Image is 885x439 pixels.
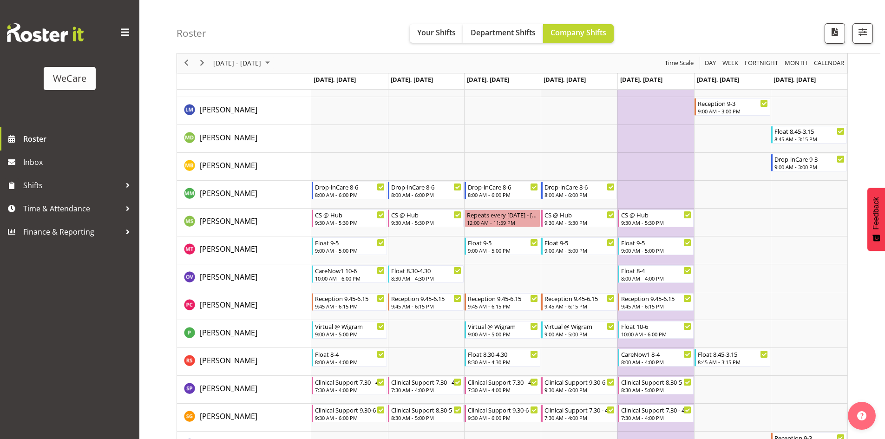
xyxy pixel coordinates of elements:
div: Clinical Support 7.30 - 4 [315,377,385,387]
div: 9:00 AM - 5:00 PM [315,247,385,254]
div: 9:30 AM - 5:30 PM [544,219,615,226]
div: Penny Clyne-Moffat"s event - Reception 9.45-6.15 Begin From Thursday, October 23, 2025 at 9:45:00... [541,293,617,311]
div: Mehreen Sardar"s event - CS @ Hub Begin From Tuesday, October 21, 2025 at 9:30:00 AM GMT+13:00 En... [388,210,464,227]
button: Your Shifts [410,24,463,43]
div: 9:30 AM - 6:00 PM [468,414,538,421]
span: Shifts [23,178,121,192]
button: Time Scale [663,58,695,69]
div: Clinical Support 9.30-6 [468,405,538,414]
div: Clinical Support 8.30-5 [621,377,691,387]
span: Day [704,58,717,69]
img: help-xxl-2.png [857,411,866,420]
td: Penny Clyne-Moffat resource [177,292,311,320]
button: Timeline Week [721,58,740,69]
div: Float 8.45-3.15 [698,349,768,359]
span: [DATE] - [DATE] [212,58,262,69]
span: [PERSON_NAME] [200,328,257,338]
div: Mehreen Sardar"s event - Repeats every wednesday - Mehreen Sardar Begin From Wednesday, October 2... [465,210,540,227]
div: Drop-inCare 8-6 [544,182,615,191]
div: WeCare [53,72,86,85]
div: Rhianne Sharples"s event - Float 8.30-4.30 Begin From Wednesday, October 22, 2025 at 8:30:00 AM G... [465,349,540,367]
div: CS @ Hub [315,210,385,219]
div: previous period [178,53,194,73]
span: Feedback [872,197,880,229]
div: 7:30 AM - 4:00 PM [544,414,615,421]
div: 9:00 AM - 5:00 PM [315,330,385,338]
div: 9:45 AM - 6:15 PM [468,302,538,310]
div: 8:30 AM - 5:00 PM [621,386,691,393]
div: Sabnam Pun"s event - Clinical Support 7.30 - 4 Begin From Tuesday, October 21, 2025 at 7:30:00 AM... [388,377,464,394]
div: Float 9-5 [468,238,538,247]
div: Clinical Support 9.30-6 [544,377,615,387]
div: Reception 9.45-6.15 [315,294,385,303]
div: Pooja Prabhu"s event - Virtual @ Wigram Begin From Wednesday, October 22, 2025 at 9:00:00 AM GMT+... [465,321,540,339]
button: Feedback - Show survey [867,188,885,251]
span: Time Scale [664,58,695,69]
div: 8:00 AM - 4:00 PM [621,358,691,366]
div: Sanjita Gurung"s event - Clinical Support 9.30-6 Begin From Wednesday, October 22, 2025 at 9:30:0... [465,405,540,422]
div: Float 8.45-3.15 [774,126,845,136]
a: [PERSON_NAME] [200,160,257,171]
span: [DATE], [DATE] [774,75,816,84]
div: Mehreen Sardar"s event - CS @ Hub Begin From Thursday, October 23, 2025 at 9:30:00 AM GMT+13:00 E... [541,210,617,227]
div: Float 8-4 [621,266,691,275]
div: Virtual @ Wigram [544,321,615,331]
span: [PERSON_NAME] [200,188,257,198]
div: Sabnam Pun"s event - Clinical Support 8.30-5 Begin From Friday, October 24, 2025 at 8:30:00 AM GM... [618,377,694,394]
div: Virtual @ Wigram [315,321,385,331]
div: Clinical Support 7.30 - 4 [621,405,691,414]
div: Monique Telford"s event - Float 9-5 Begin From Friday, October 24, 2025 at 9:00:00 AM GMT+13:00 E... [618,237,694,255]
div: Float 8.30-4.30 [391,266,461,275]
span: Your Shifts [417,27,456,38]
button: Previous [180,58,193,69]
span: [DATE], [DATE] [544,75,586,84]
div: Sabnam Pun"s event - Clinical Support 7.30 - 4 Begin From Monday, October 20, 2025 at 7:30:00 AM ... [312,377,387,394]
a: [PERSON_NAME] [200,216,257,227]
span: [DATE], [DATE] [697,75,739,84]
div: 9:30 AM - 5:30 PM [391,219,461,226]
span: [PERSON_NAME] [200,411,257,421]
div: Matthew Mckenzie"s event - Drop-inCare 8-6 Begin From Monday, October 20, 2025 at 8:00:00 AM GMT+... [312,182,387,199]
span: Fortnight [744,58,779,69]
div: Matthew Mckenzie"s event - Drop-inCare 8-6 Begin From Wednesday, October 22, 2025 at 8:00:00 AM G... [465,182,540,199]
div: Sanjita Gurung"s event - Clinical Support 7.30 - 4 Begin From Friday, October 24, 2025 at 7:30:00... [618,405,694,422]
div: Monique Telford"s event - Float 9-5 Begin From Monday, October 20, 2025 at 9:00:00 AM GMT+13:00 E... [312,237,387,255]
span: [PERSON_NAME] [200,216,257,226]
div: Virtual @ Wigram [468,321,538,331]
a: [PERSON_NAME] [200,411,257,422]
div: 8:00 AM - 6:00 PM [391,191,461,198]
div: Float 9-5 [315,238,385,247]
div: 9:45 AM - 6:15 PM [315,302,385,310]
span: [PERSON_NAME] [200,160,257,170]
div: 8:00 AM - 6:00 PM [544,191,615,198]
div: 7:30 AM - 4:00 PM [315,386,385,393]
div: Monique Telford"s event - Float 9-5 Begin From Thursday, October 23, 2025 at 9:00:00 AM GMT+13:00... [541,237,617,255]
button: Department Shifts [463,24,543,43]
a: [PERSON_NAME] [200,271,257,282]
div: Olive Vermazen"s event - CareNow1 10-6 Begin From Monday, October 20, 2025 at 10:00:00 AM GMT+13:... [312,265,387,283]
div: 9:45 AM - 6:15 PM [391,302,461,310]
div: Penny Clyne-Moffat"s event - Reception 9.45-6.15 Begin From Tuesday, October 21, 2025 at 9:45:00 ... [388,293,464,311]
td: Matthew Mckenzie resource [177,181,311,209]
a: [PERSON_NAME] [200,383,257,394]
h4: Roster [177,28,206,39]
div: Float 8.30-4.30 [468,349,538,359]
div: Sabnam Pun"s event - Clinical Support 9.30-6 Begin From Thursday, October 23, 2025 at 9:30:00 AM ... [541,377,617,394]
button: October 2025 [212,58,274,69]
span: Department Shifts [471,27,536,38]
div: Sanjita Gurung"s event - Clinical Support 8.30-5 Begin From Tuesday, October 21, 2025 at 8:30:00 ... [388,405,464,422]
div: Matthew Mckenzie"s event - Drop-inCare 8-6 Begin From Thursday, October 23, 2025 at 8:00:00 AM GM... [541,182,617,199]
span: [PERSON_NAME] [200,272,257,282]
div: 7:30 AM - 4:00 PM [621,414,691,421]
td: Sanjita Gurung resource [177,404,311,432]
button: Month [813,58,846,69]
div: CS @ Hub [544,210,615,219]
span: [DATE], [DATE] [620,75,662,84]
div: CS @ Hub [621,210,691,219]
span: Time & Attendance [23,202,121,216]
td: Matthew Brewer resource [177,153,311,181]
div: Reception 9.45-6.15 [544,294,615,303]
div: Pooja Prabhu"s event - Float 10-6 Begin From Friday, October 24, 2025 at 10:00:00 AM GMT+13:00 En... [618,321,694,339]
div: Matthew Mckenzie"s event - Drop-inCare 8-6 Begin From Tuesday, October 21, 2025 at 8:00:00 AM GMT... [388,182,464,199]
div: 9:00 AM - 5:00 PM [544,330,615,338]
